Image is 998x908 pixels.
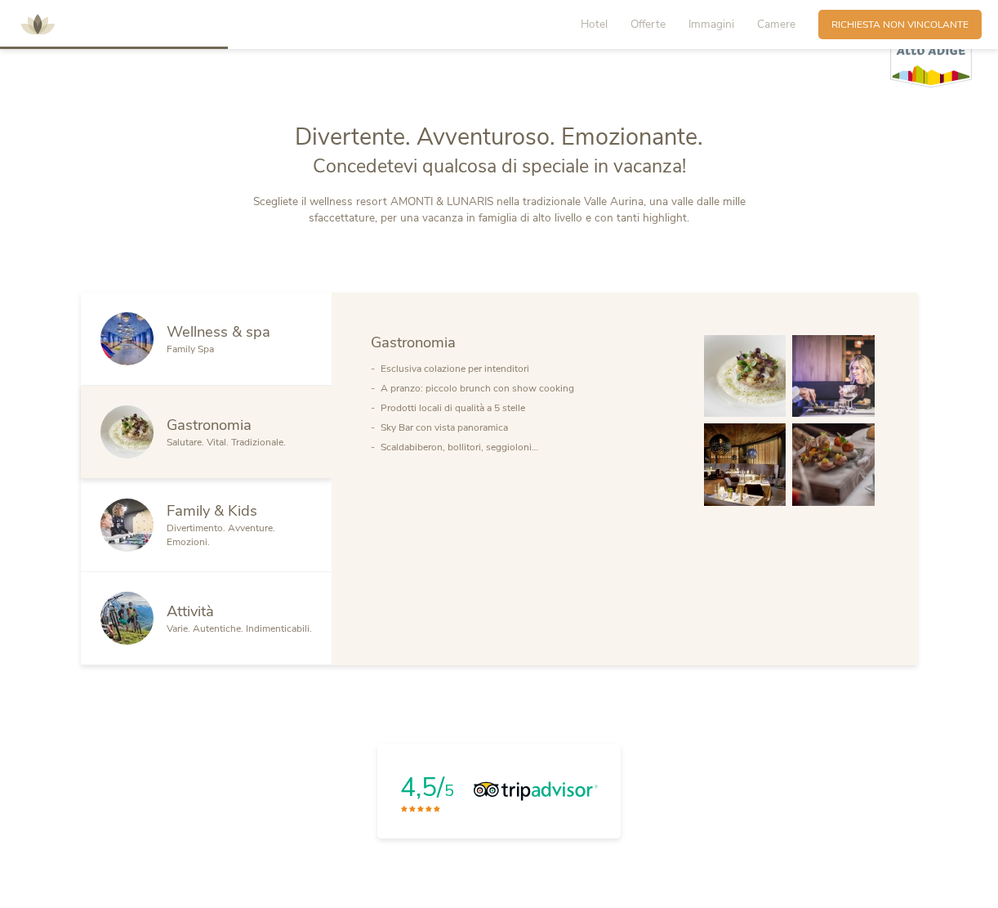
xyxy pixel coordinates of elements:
li: A pranzo: piccolo brunch con show cooking [381,378,678,398]
span: Richiesta non vincolante [831,18,969,32]
span: Family & Kids [167,500,257,521]
li: Sky Bar con vista panoramica [381,418,678,437]
span: Attività [167,601,214,621]
span: Gastronomia [167,414,252,435]
a: 4,5/5Tripadvisor [377,744,622,839]
p: Scegliete il wellness resort AMONTI & LUNARIS nella tradizionale Valle Aurina, una valle dalle mi... [226,194,772,227]
span: Divertimento. Avventure. Emozioni. [167,521,275,548]
li: Esclusiva colazione per intenditori [381,359,678,378]
span: 5 [444,780,454,802]
span: Concedetevi qualcosa di speciale in vacanza! [313,154,686,179]
span: Family Spa [167,342,214,356]
span: Wellness & spa [167,321,270,342]
span: Varie. Autentiche. Indimenticabili. [167,622,312,635]
span: 4,5/ [400,770,444,805]
span: Immagini [688,16,734,32]
span: Offerte [630,16,666,32]
a: AMONTI & LUNARIS Wellnessresort [13,20,62,29]
span: Salutare. Vital. Tradizionale. [167,436,286,449]
span: Hotel [581,16,608,32]
li: Scaldabiberon, bollitori, seggioloni… [381,437,678,457]
span: Gastronomia [371,332,456,352]
span: Camere [757,16,795,32]
img: Tripadvisor [474,779,599,803]
span: Divertente. Avventuroso. Emozionante. [295,121,703,153]
li: Prodotti locali di qualità a 5 stelle [381,398,678,418]
img: Alto Adige [890,24,972,88]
